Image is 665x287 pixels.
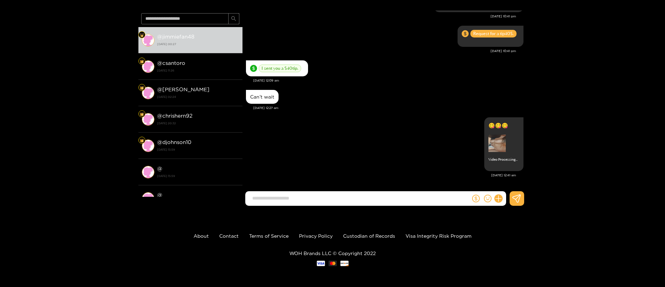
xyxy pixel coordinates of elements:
[250,94,274,100] div: Can’t wait
[140,112,144,116] img: Fan Level
[142,113,154,126] img: conversation
[299,233,333,238] a: Privacy Policy
[142,192,154,205] img: conversation
[157,173,239,179] strong: [DATE] 15:59
[142,166,154,178] img: conversation
[140,33,144,37] img: Fan Level
[253,105,523,110] div: [DATE] 12:27 am
[142,60,154,73] img: conversation
[157,94,239,100] strong: [DATE] 02:24
[470,30,517,37] span: Request for a tip 40 $.
[484,195,492,202] span: smile
[246,49,516,53] div: [DATE] 10:41 pm
[157,166,162,171] strong: @
[157,120,239,126] strong: [DATE] 20:32
[246,14,516,19] div: [DATE] 10:41 pm
[157,34,194,40] strong: @ jimmiefan48
[246,90,279,104] div: Sep. 17, 12:27 am
[157,41,239,47] strong: [DATE] 00:27
[140,138,144,143] img: Fan Level
[484,117,523,171] div: Sep. 17, 12:41 am
[142,34,154,47] img: conversation
[488,121,519,129] p: 😋😋😋
[157,67,239,74] strong: [DATE] 11:26
[246,60,308,76] div: Sep. 17, 12:09 am
[471,193,481,204] button: dollar
[194,233,209,238] a: About
[231,16,236,22] span: search
[157,60,185,66] strong: @ csantoro
[228,13,239,24] button: search
[343,233,395,238] a: Custodian of Records
[488,135,506,152] img: preview
[157,86,210,92] strong: @ [PERSON_NAME]
[157,192,162,198] strong: @
[246,173,516,178] div: [DATE] 12:41 am
[462,30,469,37] span: dollar-circle
[157,146,239,153] strong: [DATE] 15:59
[157,113,193,119] strong: @ chrishern92
[140,86,144,90] img: Fan Level
[488,155,518,163] p: Video Processing...
[219,233,239,238] a: Contact
[458,26,523,47] div: Sep. 16, 10:41 pm
[142,140,154,152] img: conversation
[250,65,257,72] span: dollar-circle
[253,78,523,83] div: [DATE] 12:09 am
[140,59,144,64] img: Fan Level
[259,65,301,72] span: I sent you a $ 40 tip.
[406,233,471,238] a: Visa Integrity Risk Program
[472,195,480,202] span: dollar
[142,87,154,99] img: conversation
[157,139,191,145] strong: @ djohnson10
[249,233,289,238] a: Terms of Service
